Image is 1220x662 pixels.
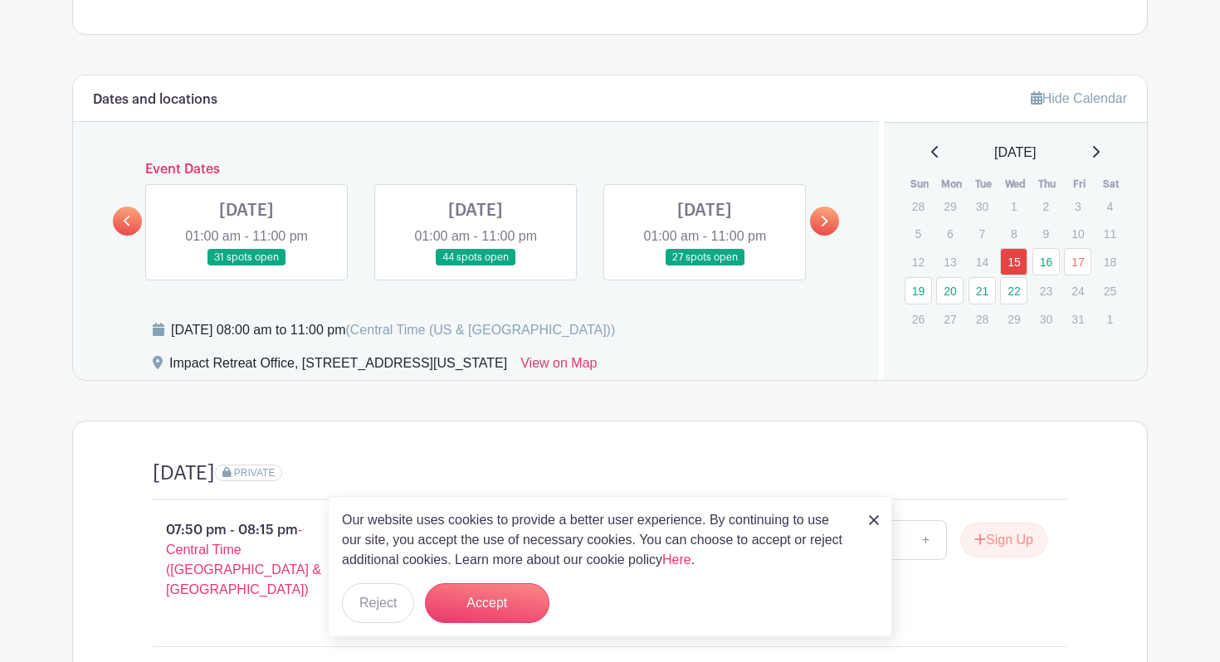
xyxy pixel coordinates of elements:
th: Fri [1063,176,1096,192]
p: 28 [905,193,932,219]
p: 25 [1096,278,1124,304]
p: 2 [1032,193,1060,219]
a: Here [662,552,691,567]
a: 16 [1032,248,1060,275]
p: 13 [936,249,964,275]
span: [DATE] [994,143,1036,163]
th: Sun [904,176,936,192]
a: + [905,520,947,560]
p: 18 [1096,249,1124,275]
h6: Dates and locations [93,92,217,108]
a: 22 [1000,277,1027,304]
th: Tue [968,176,1000,192]
div: [DATE] 08:00 am to 11:00 pm [171,320,615,340]
p: 29 [936,193,964,219]
p: 14 [969,249,996,275]
p: 23 [1032,278,1060,304]
p: 7 [969,221,996,246]
a: 21 [969,277,996,304]
p: 12 [905,249,932,275]
a: 17 [1064,248,1091,275]
p: 07:50 pm - 08:15 pm [126,514,368,606]
p: 24 [1064,278,1091,304]
p: 6 [936,221,964,246]
button: Sign Up [960,523,1047,557]
button: Reject [342,583,414,623]
p: 10 [1064,221,1091,246]
a: View on Map [520,353,597,380]
span: (Central Time (US & [GEOGRAPHIC_DATA])) [345,323,615,337]
a: 15 [1000,248,1027,275]
h6: Event Dates [142,162,810,178]
p: 1 [1000,193,1027,219]
p: 9 [1032,221,1060,246]
h4: [DATE] [153,461,215,485]
p: 5 [905,221,932,246]
a: 20 [936,277,964,304]
p: 30 [969,193,996,219]
div: Impact Retreat Office, [STREET_ADDRESS][US_STATE] [169,353,507,380]
button: Accept [425,583,549,623]
p: 8 [1000,221,1027,246]
p: 1 [1096,306,1124,332]
p: 4 [1096,193,1124,219]
p: 3 [1064,193,1091,219]
img: close_button-5f87c8562297e5c2d7936805f587ecaba9071eb48480494691a3f1689db116b3.svg [869,515,879,525]
p: 28 [969,306,996,332]
p: 29 [1000,306,1027,332]
th: Sat [1096,176,1128,192]
span: - Central Time ([GEOGRAPHIC_DATA] & [GEOGRAPHIC_DATA]) [166,523,321,596]
p: 27 [936,306,964,332]
p: Our website uses cookies to provide a better user experience. By continuing to use our site, you ... [342,510,852,570]
a: Hide Calendar [1031,91,1127,105]
p: 26 [905,306,932,332]
th: Mon [935,176,968,192]
span: PRIVATE [234,467,276,479]
a: 19 [905,277,932,304]
p: 31 [1064,306,1091,332]
th: Thu [1032,176,1064,192]
p: 11 [1096,221,1124,246]
th: Wed [999,176,1032,192]
p: 30 [1032,306,1060,332]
